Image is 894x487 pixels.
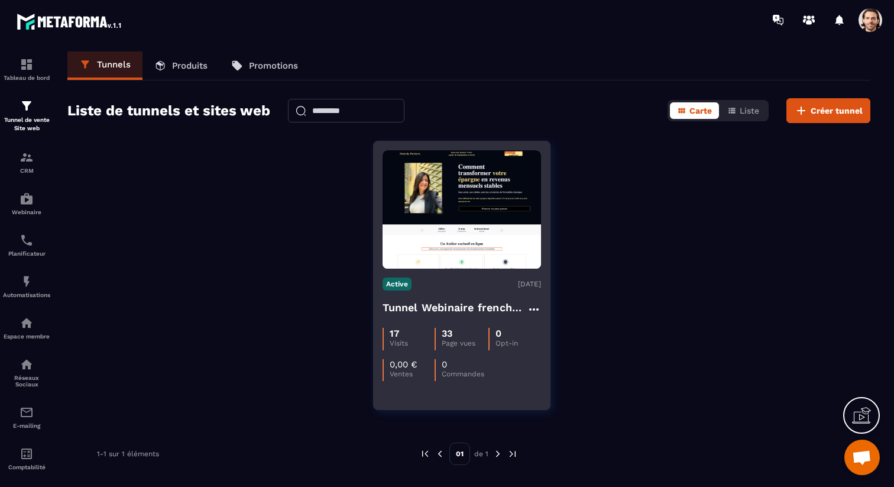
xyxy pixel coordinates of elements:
p: CRM [3,167,50,174]
a: social-networksocial-networkRéseaux Sociaux [3,349,50,396]
img: formation [20,150,34,165]
button: Carte [670,102,719,119]
a: Promotions [219,51,310,80]
img: email [20,405,34,420]
p: Webinaire [3,209,50,215]
button: Liste [720,102,766,119]
img: image [383,150,541,269]
a: Produits [142,51,219,80]
p: Produits [172,60,208,71]
a: schedulerschedulerPlanificateur [3,224,50,266]
p: E-mailing [3,423,50,429]
span: Créer tunnel [811,105,863,117]
p: Promotions [249,60,298,71]
img: logo [17,11,123,32]
p: 0,00 € [390,359,417,370]
img: automations [20,275,34,289]
img: automations [20,316,34,330]
p: de 1 [474,449,488,459]
a: automationsautomationsWebinaire [3,183,50,224]
p: Espace membre [3,333,50,340]
img: formation [20,99,34,113]
p: Visits [390,339,435,347]
img: automations [20,192,34,206]
p: 01 [449,443,470,465]
p: Active [383,278,412,291]
p: Planificateur [3,250,50,257]
p: Opt-in [495,339,540,347]
p: Page vues [442,339,488,347]
p: 1-1 sur 1 éléments [97,450,159,458]
a: emailemailE-mailing [3,396,50,438]
p: Tunnels [97,59,131,70]
button: Créer tunnel [786,98,870,123]
a: Tunnels [67,51,142,80]
p: Réseaux Sociaux [3,375,50,388]
a: automationsautomationsAutomatisations [3,266,50,307]
img: social-network [20,357,34,372]
a: formationformationTunnel de vente Site web [3,90,50,141]
a: formationformationCRM [3,141,50,183]
p: Commandes [442,370,487,378]
span: Carte [689,106,712,115]
p: Automatisations [3,292,50,298]
p: Comptabilité [3,464,50,470]
img: prev [420,449,430,459]
img: accountant [20,447,34,461]
img: scheduler [20,233,34,247]
img: formation [20,57,34,72]
span: Liste [740,106,759,115]
a: accountantaccountantComptabilité [3,438,50,479]
img: next [507,449,518,459]
p: Tunnel de vente Site web [3,116,50,133]
p: 33 [442,328,452,339]
a: Ouvrir le chat [844,440,880,475]
h4: Tunnel Webinaire frenchy partners [383,299,527,316]
p: Ventes [390,370,435,378]
p: 17 [390,328,399,339]
img: prev [435,449,445,459]
p: 0 [495,328,501,339]
p: Tableau de bord [3,75,50,81]
p: [DATE] [518,280,541,288]
h2: Liste de tunnels et sites web [67,99,270,122]
p: 0 [442,359,447,370]
img: next [493,449,503,459]
a: formationformationTableau de bord [3,49,50,90]
a: automationsautomationsEspace membre [3,307,50,349]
